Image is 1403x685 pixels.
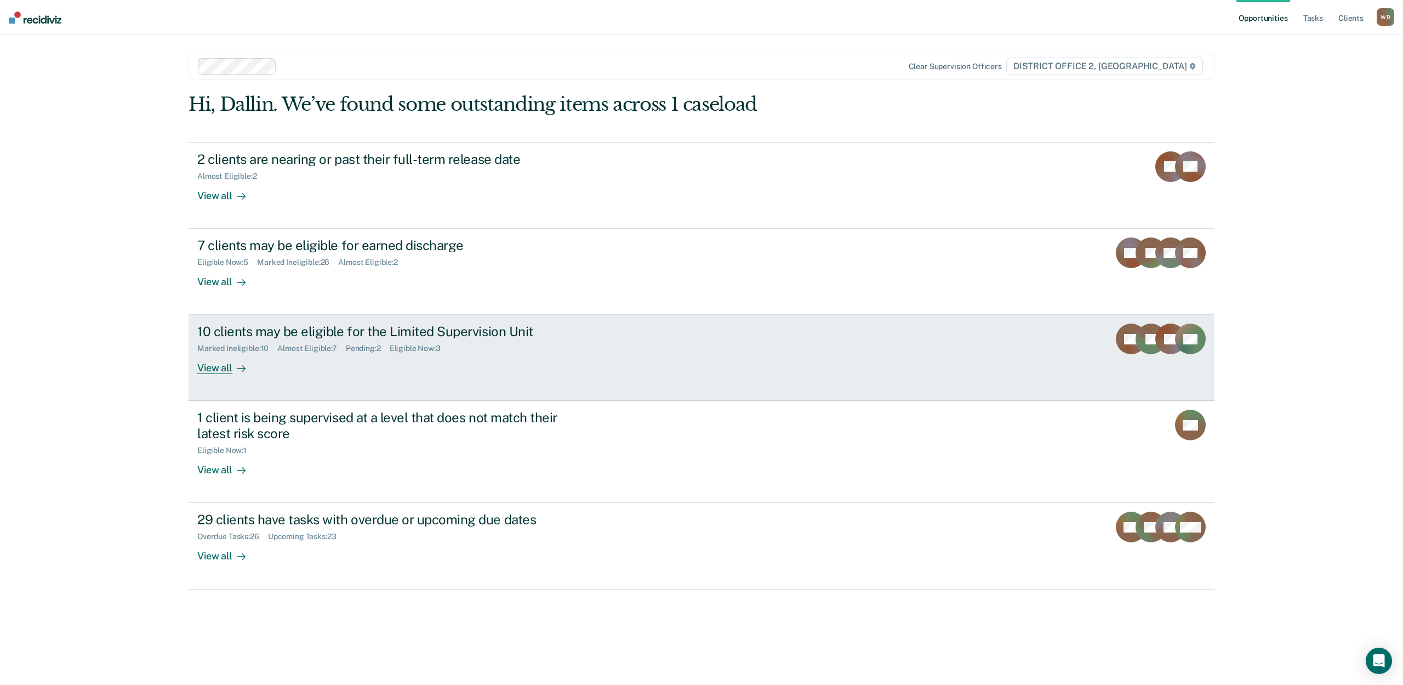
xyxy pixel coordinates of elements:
div: Marked Ineligible : 10 [197,344,277,353]
a: 29 clients have tasks with overdue or upcoming due datesOverdue Tasks:26Upcoming Tasks:23View all [189,503,1214,589]
div: Almost Eligible : 7 [277,344,346,353]
span: DISTRICT OFFICE 2, [GEOGRAPHIC_DATA] [1006,58,1203,75]
div: View all [197,541,259,563]
div: Hi, Dallin. We’ve found some outstanding items across 1 caseload [189,93,1010,116]
div: Eligible Now : 1 [197,446,255,455]
a: 1 client is being supervised at a level that does not match their latest risk scoreEligible Now:1... [189,401,1214,503]
div: View all [197,455,259,477]
div: View all [197,180,259,202]
a: 10 clients may be eligible for the Limited Supervision UnitMarked Ineligible:10Almost Eligible:7P... [189,315,1214,401]
div: Open Intercom Messenger [1366,648,1392,674]
div: 29 clients have tasks with overdue or upcoming due dates [197,512,582,528]
div: Almost Eligible : 2 [338,258,407,267]
div: 2 clients are nearing or past their full-term release date [197,151,582,167]
div: Marked Ineligible : 26 [257,258,338,267]
div: Overdue Tasks : 26 [197,532,268,541]
button: WD [1377,8,1394,26]
div: 7 clients may be eligible for earned discharge [197,237,582,253]
div: View all [197,353,259,375]
img: Recidiviz [9,12,61,24]
div: W D [1377,8,1394,26]
div: View all [197,267,259,288]
div: Clear supervision officers [909,62,1002,71]
div: 1 client is being supervised at a level that does not match their latest risk score [197,410,582,441]
div: 10 clients may be eligible for the Limited Supervision Unit [197,324,582,339]
div: Almost Eligible : 2 [197,172,266,181]
div: Pending : 2 [346,344,390,353]
a: 7 clients may be eligible for earned dischargeEligible Now:5Marked Ineligible:26Almost Eligible:2... [189,229,1214,315]
a: 2 clients are nearing or past their full-term release dateAlmost Eligible:2View all [189,142,1214,229]
div: Upcoming Tasks : 23 [268,532,345,541]
div: Eligible Now : 3 [390,344,449,353]
div: Eligible Now : 5 [197,258,257,267]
